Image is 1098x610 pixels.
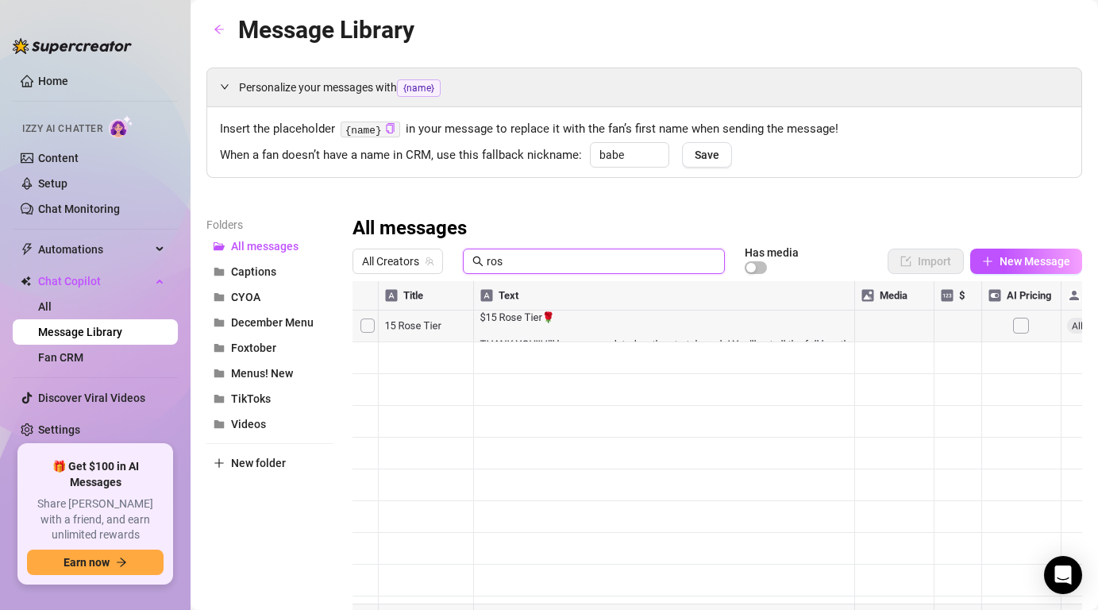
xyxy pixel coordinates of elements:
span: Earn now [64,556,110,569]
button: Captions [206,259,333,284]
button: Click to Copy [385,123,395,135]
button: Save [682,142,732,168]
span: folder [214,393,225,404]
span: Insert the placeholder in your message to replace it with the fan’s first name when sending the m... [220,120,1069,139]
span: Menus! New [231,367,293,380]
span: arrow-right [116,557,127,568]
button: Import [888,249,964,274]
span: CYOA [231,291,260,303]
span: When a fan doesn’t have a name in CRM, use this fallback nickname: [220,146,582,165]
a: Fan CRM [38,351,83,364]
span: New folder [231,457,286,469]
a: Home [38,75,68,87]
span: TikToks [231,392,271,405]
button: All messages [206,234,333,259]
span: expanded [220,82,229,91]
button: December Menu [206,310,333,335]
span: folder [214,291,225,303]
span: December Menu [231,316,314,329]
span: folder [214,317,225,328]
article: Has media [745,248,799,257]
input: Search messages [487,253,715,270]
span: Personalize your messages with [239,79,1069,97]
span: New Message [1000,255,1070,268]
div: Open Intercom Messenger [1044,556,1082,594]
button: New Message [970,249,1082,274]
a: All [38,300,52,313]
span: folder [214,368,225,379]
span: thunderbolt [21,243,33,256]
span: folder-open [214,241,225,252]
span: Izzy AI Chatter [22,122,102,137]
img: AI Chatter [109,115,133,138]
img: logo-BBDzfeDw.svg [13,38,132,54]
a: Content [38,152,79,164]
button: Videos [206,411,333,437]
span: Automations [38,237,151,262]
span: 🎁 Get $100 in AI Messages [27,459,164,490]
span: Captions [231,265,276,278]
span: {name} [397,79,441,97]
span: arrow-left [214,24,225,35]
span: team [425,257,434,266]
a: Discover Viral Videos [38,392,145,404]
a: Message Library [38,326,122,338]
button: Menus! New [206,361,333,386]
span: search [472,256,484,267]
span: plus [214,457,225,469]
span: Foxtober [231,342,276,354]
span: Videos [231,418,266,430]
a: Setup [38,177,67,190]
span: plus [982,256,993,267]
article: Folders [206,216,333,234]
a: Chat Monitoring [38,203,120,215]
span: All Creators [362,249,433,273]
span: folder [214,266,225,277]
h3: All messages [353,216,467,241]
button: CYOA [206,284,333,310]
code: {name} [341,122,400,138]
article: Message Library [238,11,414,48]
span: folder [214,419,225,430]
span: copy [385,123,395,133]
a: Settings [38,423,80,436]
img: Chat Copilot [21,276,31,287]
span: Chat Copilot [38,268,151,294]
span: All messages [231,240,299,253]
div: Personalize your messages with{name} [207,68,1081,106]
button: New folder [206,450,333,476]
button: Foxtober [206,335,333,361]
span: Save [695,149,719,161]
button: TikToks [206,386,333,411]
button: Earn nowarrow-right [27,550,164,575]
span: folder [214,342,225,353]
span: Share [PERSON_NAME] with a friend, and earn unlimited rewards [27,496,164,543]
